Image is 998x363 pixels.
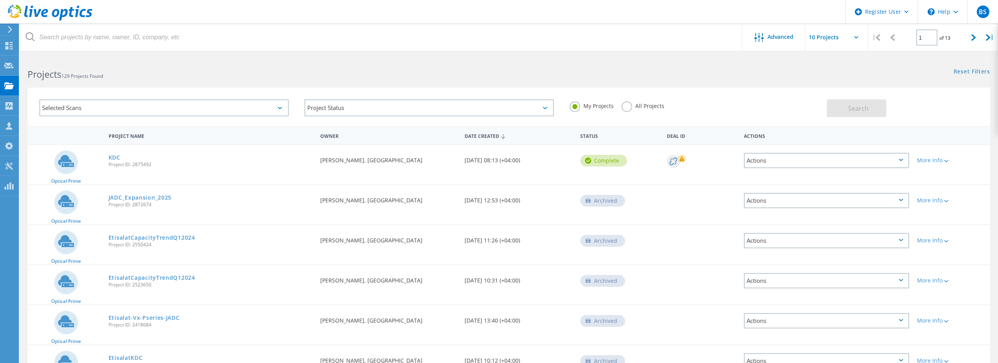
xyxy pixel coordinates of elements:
a: EtisalatKDC [109,355,143,361]
div: Date Created [461,128,576,143]
span: Project ID: 2418684 [109,323,312,327]
span: Search [848,104,869,113]
a: Live Optics Dashboard [8,16,92,22]
a: EtisalatCapacityTrendQ12024 [109,275,195,280]
div: [DATE] 13:40 (+04:00) [461,305,576,331]
div: Deal Id [663,128,740,143]
div: [DATE] 12:53 (+04:00) [461,185,576,211]
div: Selected Scans [39,99,289,116]
div: | [982,24,998,51]
div: [DATE] 11:26 (+04:00) [461,225,576,251]
div: Actions [744,153,909,168]
div: More Info [917,318,986,323]
a: EtisalatCapacityTrendQ12024 [109,235,195,240]
div: Actions [740,128,913,143]
b: Projects [28,68,61,81]
span: Project ID: 2523650 [109,282,312,287]
div: Owner [316,128,461,143]
a: Etisalat-Vx-Pseries-JADC [109,315,180,321]
div: More Info [917,278,986,283]
span: Optical Prime [51,179,81,183]
div: Status [576,128,663,143]
span: Project ID: 2550424 [109,242,312,247]
div: Project Name [105,128,316,143]
div: Archived [580,275,625,287]
div: Archived [580,195,625,207]
div: More Info [917,158,986,163]
span: Optical Prime [51,219,81,224]
span: Optical Prime [51,259,81,264]
div: [PERSON_NAME], [GEOGRAPHIC_DATA] [316,265,461,291]
span: 129 Projects Found [61,73,103,79]
div: [PERSON_NAME], [GEOGRAPHIC_DATA] [316,225,461,251]
svg: \n [928,8,935,15]
button: Search [827,99,886,117]
div: Actions [744,273,909,288]
div: [DATE] 10:31 (+04:00) [461,265,576,291]
label: My Projects [570,101,614,109]
span: Advanced [767,34,793,40]
span: Project ID: 2872674 [109,202,312,207]
a: JADC_Expansion_2025 [109,195,172,200]
div: [DATE] 08:13 (+04:00) [461,145,576,171]
div: Actions [744,233,909,248]
span: BS [979,9,987,15]
input: Search projects by name, owner, ID, company, etc [20,24,743,51]
div: Actions [744,193,909,208]
div: More Info [917,198,986,203]
div: Complete [580,155,627,167]
a: KDC [109,155,120,160]
div: [PERSON_NAME], [GEOGRAPHIC_DATA] [316,305,461,331]
div: Project Status [304,99,554,116]
div: Actions [744,313,909,328]
div: [PERSON_NAME], [GEOGRAPHIC_DATA] [316,145,461,171]
span: of 13 [939,35,950,41]
div: Archived [580,315,625,327]
label: All Projects [622,101,664,109]
span: Project ID: 2875492 [109,162,312,167]
div: Archived [580,235,625,247]
div: | [868,24,884,51]
span: Optical Prime [51,339,81,344]
span: Optical Prime [51,299,81,304]
div: [PERSON_NAME], [GEOGRAPHIC_DATA] [316,185,461,211]
div: More Info [917,238,986,243]
a: Reset Filters [954,69,990,75]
